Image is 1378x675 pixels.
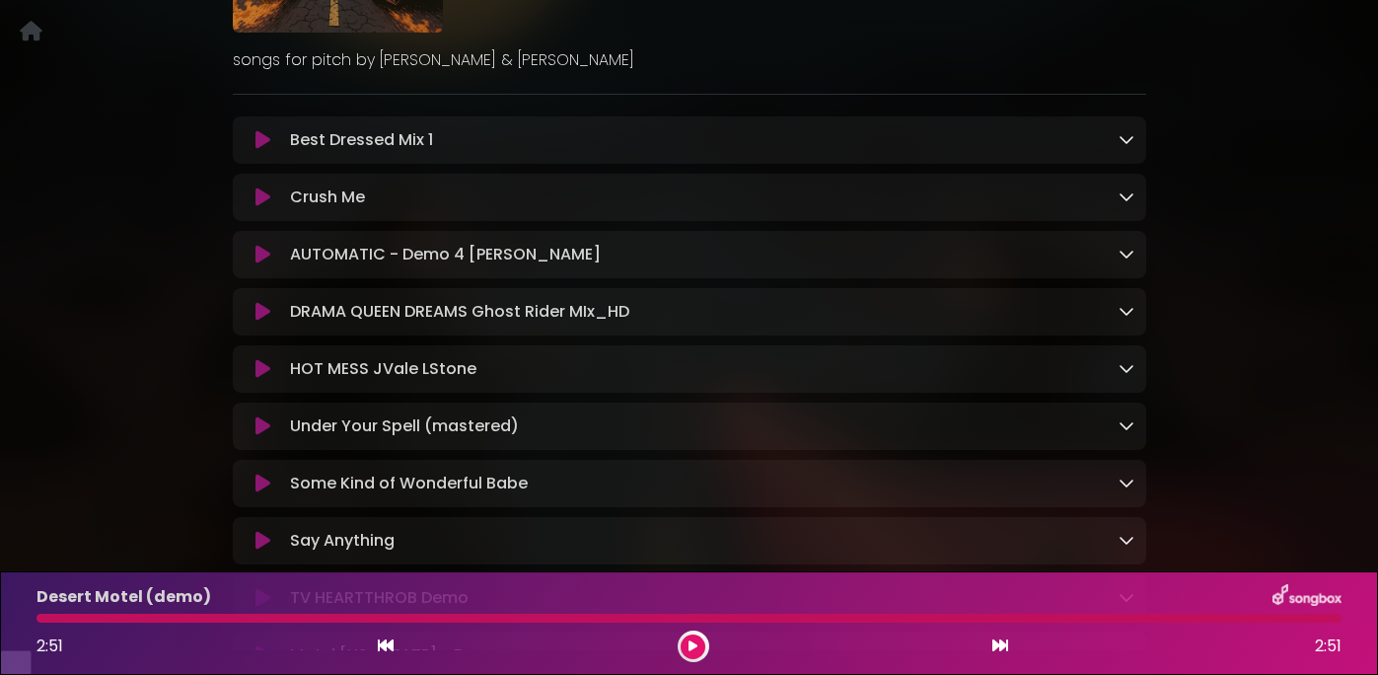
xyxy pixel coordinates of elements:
[290,357,476,381] p: HOT MESS JVale LStone
[233,48,1146,72] p: songs for pitch by [PERSON_NAME] & [PERSON_NAME]
[290,128,433,152] p: Best Dressed Mix 1
[290,243,601,266] p: AUTOMATIC - Demo 4 [PERSON_NAME]
[1315,635,1342,658] span: 2:51
[290,186,365,209] p: Crush Me
[290,414,519,438] p: Under Your Spell (mastered)
[36,635,63,657] span: 2:51
[290,529,395,553] p: Say Anything
[1272,584,1342,610] img: songbox-logo-white.png
[290,472,528,495] p: Some Kind of Wonderful Babe
[36,585,211,609] p: Desert Motel (demo)
[290,300,629,324] p: DRAMA QUEEN DREAMS Ghost Rider MIx_HD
